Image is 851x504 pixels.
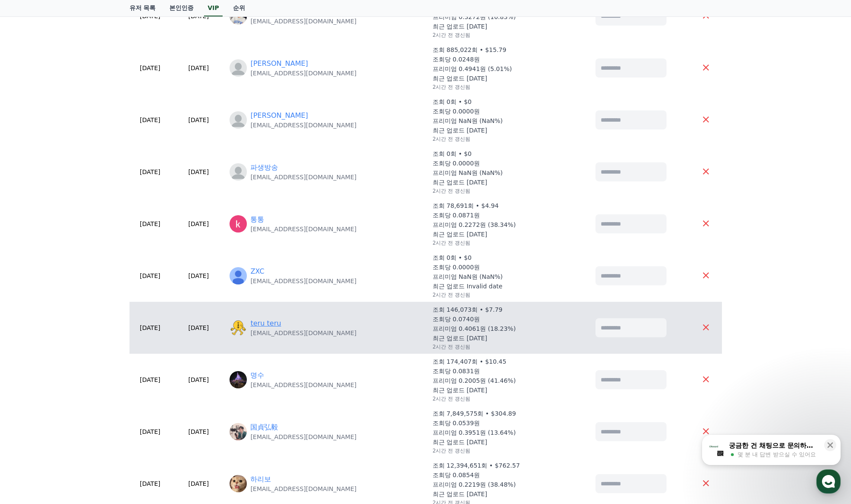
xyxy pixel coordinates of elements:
td: [DATE] [171,250,227,302]
p: 2시간 전 갱신됨 [433,84,470,90]
p: [EMAIL_ADDRESS][DOMAIN_NAME] [250,277,356,285]
p: [EMAIL_ADDRESS][DOMAIN_NAME] [250,17,356,26]
p: 프리미엄 0.2219원 (38.48%) [433,480,516,489]
p: 조회 885,022회 • $15.79 [433,45,507,54]
p: 조회 0회 • $0 [433,149,472,158]
p: 조회당 0.0000원 [433,263,480,271]
p: 조회 12,394,651회 • $762.57 [433,461,520,470]
p: 프리미엄 0.4061원 (18.23%) [433,324,516,333]
p: 최근 업로드 [DATE] [433,438,487,446]
a: teru teru [250,318,281,329]
p: 최근 업로드 [DATE] [433,386,487,394]
td: [DATE] [129,302,171,354]
a: 명수 [250,370,264,381]
span: 설정 [134,288,144,294]
p: 2시간 전 갱신됨 [433,395,470,402]
td: [DATE] [129,146,171,198]
p: 조회 174,407회 • $10.45 [433,357,507,366]
p: 2시간 전 갱신됨 [433,447,470,454]
a: [PERSON_NAME] [250,110,308,121]
p: [EMAIL_ADDRESS][DOMAIN_NAME] [250,433,356,441]
td: [DATE] [129,406,171,458]
td: [DATE] [171,198,227,250]
p: 프리미엄 NaN원 (NaN%) [433,116,503,125]
p: [EMAIL_ADDRESS][DOMAIN_NAME] [250,173,356,181]
img: profile_blank.webp [230,111,247,129]
p: 조회당 0.0539원 [433,419,480,427]
p: 최근 업로드 [DATE] [433,126,487,135]
td: [DATE] [171,146,227,198]
p: [EMAIL_ADDRESS][DOMAIN_NAME] [250,225,356,233]
p: 조회당 0.0740원 [433,315,480,323]
p: [EMAIL_ADDRESS][DOMAIN_NAME] [250,121,356,129]
td: [DATE] [171,406,227,458]
p: 최근 업로드 [DATE] [433,74,487,83]
td: [DATE] [129,354,171,406]
td: [DATE] [129,94,171,146]
a: [PERSON_NAME] [250,58,308,69]
a: 통통 [250,214,264,225]
p: 조회당 0.0871원 [433,211,480,220]
a: 설정 [112,275,166,296]
a: 国貞弘毅 [250,422,278,433]
span: 대화 [79,288,90,295]
img: https://lh3.googleusercontent.com/a/ACg8ocInbsarsBwaGz6uD2KYcdRWR0Zi81cgQ2RjLsTTP6BNHN9DSug=s96-c [230,319,247,336]
td: [DATE] [171,302,227,354]
a: 홈 [3,275,57,296]
p: 2시간 전 갱신됨 [433,291,470,298]
p: 프리미엄 0.3272원 (10.83%) [433,13,516,21]
p: 조회당 0.0000원 [433,107,480,116]
p: 프리미엄 0.3951원 (13.64%) [433,428,516,437]
p: 프리미엄 NaN원 (NaN%) [433,168,503,177]
p: 조회당 0.0000원 [433,159,480,168]
p: 프리미엄 0.2005원 (41.46%) [433,376,516,385]
td: [DATE] [171,42,227,94]
p: [EMAIL_ADDRESS][DOMAIN_NAME] [250,69,356,78]
img: https://lh3.googleusercontent.com/a/ACg8ocIeB3fKyY6fN0GaUax-T_VWnRXXm1oBEaEwHbwvSvAQlCHff8Lg=s96-c [230,423,247,440]
p: 최근 업로드 [DATE] [433,230,487,239]
td: [DATE] [171,354,227,406]
p: 조회 0회 • $0 [433,253,472,262]
p: 최근 업로드 Invalid date [433,282,502,291]
p: 최근 업로드 [DATE] [433,334,487,342]
td: [DATE] [129,42,171,94]
a: 대화 [57,275,112,296]
img: https://lh3.googleusercontent.com/a-/ALV-UjUDpDOdzapSYu5gQUXAqLKQYf9Reh34lBkDwhkILtsqCagdnkEXudgD... [230,267,247,284]
p: 최근 업로드 [DATE] [433,178,487,187]
p: 조회 146,073회 • $7.79 [433,305,503,314]
p: 프리미엄 0.2272원 (38.34%) [433,220,516,229]
td: [DATE] [171,94,227,146]
p: 2시간 전 갱신됨 [433,343,470,350]
td: [DATE] [129,198,171,250]
p: 조회 0회 • $0 [433,97,472,106]
span: 홈 [27,288,32,294]
p: 최근 업로드 [DATE] [433,490,487,498]
p: 최근 업로드 [DATE] [433,22,487,31]
p: [EMAIL_ADDRESS][DOMAIN_NAME] [250,485,356,493]
a: 파생방송 [250,162,278,173]
p: [EMAIL_ADDRESS][DOMAIN_NAME] [250,381,356,389]
p: 2시간 전 갱신됨 [433,32,470,39]
img: https://lh3.googleusercontent.com/a/ACg8ocIBnWwqV0eXG_KuFoolGCfr3AxDWXc-3Vl4NaZtHcYys-323Q=s96-c [230,215,247,233]
p: 조회당 0.0831원 [433,367,480,375]
p: [EMAIL_ADDRESS][DOMAIN_NAME] [250,329,356,337]
p: 2시간 전 갱신됨 [433,187,470,194]
img: https://lh3.googleusercontent.com/a/ACg8ocLOmR619qD5XjEFh2fKLs4Q84ZWuCVfCizvQOTI-vw1qp5kxHyZ=s96-c [230,475,247,492]
a: ZXC [250,266,264,277]
td: [DATE] [129,250,171,302]
img: profile_blank.webp [230,163,247,181]
p: 2시간 전 갱신됨 [433,136,470,142]
p: 조회 78,691회 • $4.94 [433,201,499,210]
p: 조회당 0.0248원 [433,55,480,64]
p: 프리미엄 NaN원 (NaN%) [433,272,503,281]
a: 하리보 [250,474,271,485]
p: 조회 7,849,575회 • $304.89 [433,409,516,418]
img: http://k.kakaocdn.net/dn/b4uBtL/btsLNw5KgVN/QKZ7aqMfEl2ddIglP1J1kk/img_640x640.jpg [230,371,247,388]
img: profile_blank.webp [230,59,247,77]
p: 조회당 0.0854원 [433,471,480,479]
p: 프리미엄 0.4941원 (5.01%) [433,65,512,73]
p: 2시간 전 갱신됨 [433,239,470,246]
